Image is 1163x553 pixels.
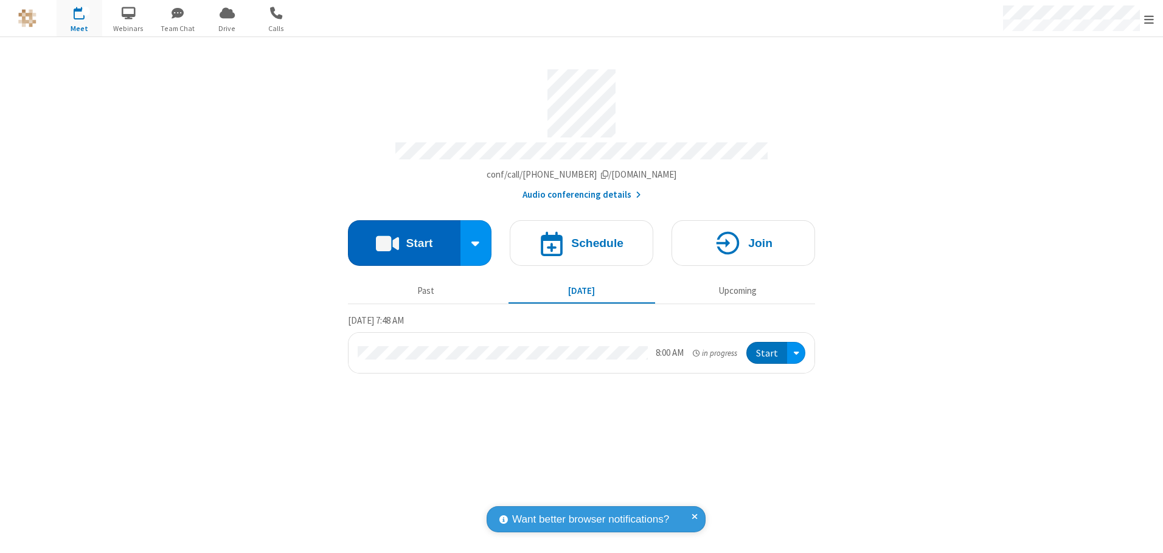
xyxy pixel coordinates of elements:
[406,237,432,249] h4: Start
[155,23,201,34] span: Team Chat
[204,23,250,34] span: Drive
[254,23,299,34] span: Calls
[487,169,677,180] span: Copy my meeting room link
[510,220,653,266] button: Schedule
[18,9,36,27] img: QA Selenium DO NOT DELETE OR CHANGE
[571,237,623,249] h4: Schedule
[57,23,102,34] span: Meet
[348,313,815,374] section: Today's Meetings
[509,279,655,302] button: [DATE]
[787,342,805,364] div: Open menu
[106,23,151,34] span: Webinars
[348,315,404,326] span: [DATE] 7:48 AM
[664,279,811,302] button: Upcoming
[82,7,90,16] div: 1
[748,237,772,249] h4: Join
[672,220,815,266] button: Join
[522,188,641,202] button: Audio conferencing details
[353,279,499,302] button: Past
[656,346,684,360] div: 8:00 AM
[348,220,460,266] button: Start
[746,342,787,364] button: Start
[460,220,492,266] div: Start conference options
[348,60,815,202] section: Account details
[693,347,737,359] em: in progress
[487,168,677,182] button: Copy my meeting room linkCopy my meeting room link
[512,512,669,527] span: Want better browser notifications?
